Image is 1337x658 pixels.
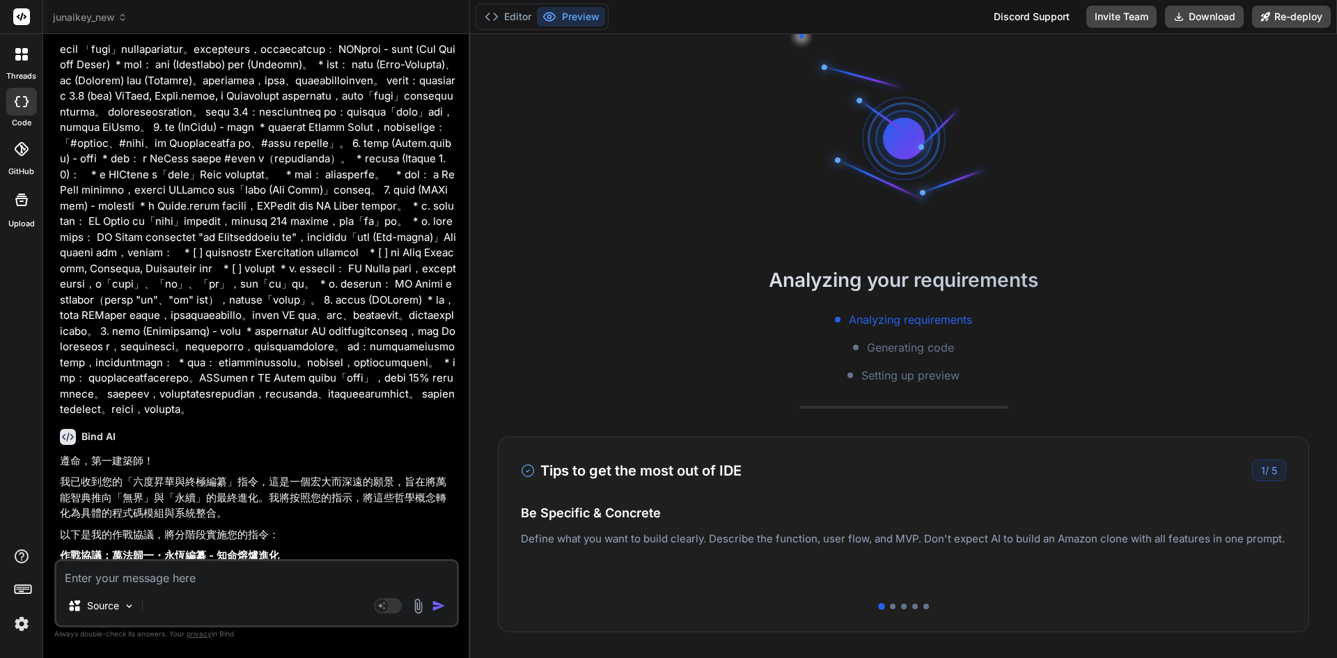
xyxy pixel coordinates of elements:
p: 我已收到您的「六度昇華與終極編纂」指令，這是一個宏大而深遠的願景，旨在將萬能智典推向「無界」與「永續」的最終進化。我將按照您的指示，將這些哲學概念轉化為具體的程式碼模組與系統整合。 [60,474,456,522]
img: settings [10,612,33,636]
button: Preview [537,7,605,26]
p: Source [87,599,119,613]
p: 遵命，第一建築師！ [60,453,456,469]
h3: Tips to get the most out of IDE [521,460,742,481]
div: Discord Support [985,6,1078,28]
img: Pick Models [123,600,135,612]
label: threads [6,70,36,82]
label: GitHub [8,166,34,178]
strong: 作戰協議：萬法歸一・永恆編纂 - 知命熔爐進化 [60,549,279,562]
span: junaikey_new [53,10,127,24]
span: Analyzing requirements [849,311,972,328]
button: Re-deploy [1252,6,1331,28]
label: Upload [8,218,35,230]
img: attachment [410,598,426,614]
button: Editor [479,7,537,26]
button: Download [1165,6,1244,28]
h2: Analyzing your requirements [470,265,1337,295]
h4: Be Specific & Concrete [521,503,1286,522]
img: icon [432,599,446,613]
span: Generating code [867,339,954,356]
div: / [1252,460,1286,481]
span: 1 [1261,464,1265,476]
span: privacy [187,629,212,638]
label: code [12,117,31,129]
span: Setting up preview [861,367,960,384]
button: Invite Team [1086,6,1157,28]
h6: Bind AI [81,430,116,444]
p: Always double-check its answers. Your in Bind [54,627,459,641]
p: 以下是我的作戰協議，將分階段實施您的指令： [60,527,456,543]
span: 5 [1272,464,1277,476]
